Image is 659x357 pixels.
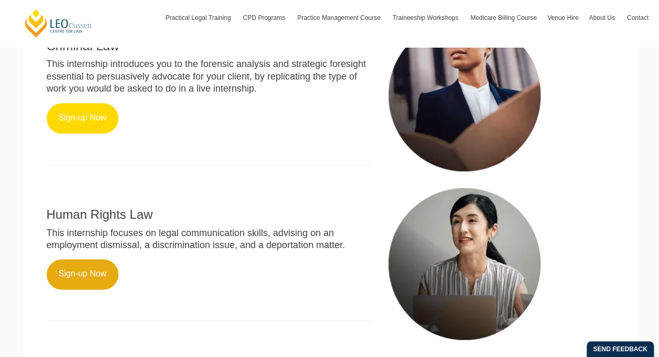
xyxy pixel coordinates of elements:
a: Traineeship Workshops [387,3,465,33]
h2: Human Rights Law [47,208,370,221]
a: About Us [584,3,621,33]
a: Sign-up Now [47,259,119,289]
p: This internship focuses on legal communication skills, advising on an employment dismissal, a dis... [47,227,370,252]
a: Contact [622,3,654,33]
a: Practice Management Course [292,3,387,33]
p: This internship introduces you to the forensic analysis and strategic foresight essential to pers... [47,58,370,95]
a: [PERSON_NAME] Centre for Law [24,8,93,38]
a: Practical Legal Training [160,3,238,33]
a: Sign-up Now [47,103,119,133]
a: CPD Programs [237,3,292,33]
a: Venue Hire [542,3,584,33]
a: Medicare Billing Course [465,3,542,33]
